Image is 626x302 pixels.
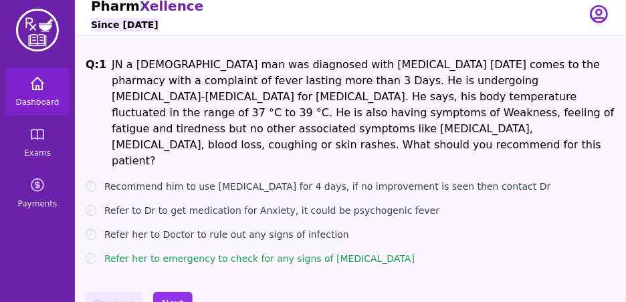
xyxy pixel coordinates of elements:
[104,252,415,265] label: Refer her to emergency to check for any signs of [MEDICAL_DATA]
[104,180,551,193] label: Recommend him to use [MEDICAL_DATA] for 4 days, if no improvement is seen then contact Dr
[112,57,615,169] li: JN a [DEMOGRAPHIC_DATA] man was diagnosed with [MEDICAL_DATA] [DATE] comes to the pharmacy with a...
[104,204,439,217] label: Refer to Dr to get medication for Anxiety, it could be psychogenic fever
[16,9,59,51] img: PharmXellence Logo
[5,67,70,116] a: Dashboard
[104,228,349,241] label: Refer her to Doctor to rule out any signs of infection
[86,57,106,169] h1: Q: 1
[18,198,58,209] span: Payments
[5,169,70,217] a: Payments
[5,118,70,166] a: Exams
[24,148,51,158] span: Exams
[91,18,159,31] h6: Since [DATE]
[15,97,59,108] span: Dashboard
